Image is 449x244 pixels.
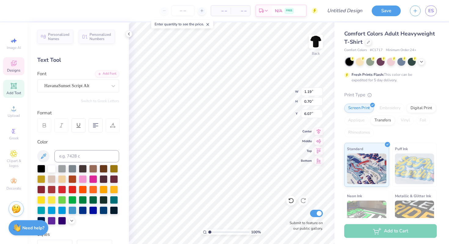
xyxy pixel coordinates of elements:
span: Image AI [7,45,21,50]
span: Personalized Names [48,32,70,41]
div: Foil [416,116,430,125]
button: Switch to Greek Letters [81,98,119,103]
div: Color [37,139,119,146]
span: ES [428,7,434,14]
span: Upload [8,113,20,118]
span: – – [234,8,246,14]
img: Standard [347,153,386,184]
span: Comfort Colors [344,48,367,53]
strong: Fresh Prints Flash: [352,72,384,77]
div: Screen Print [344,104,374,113]
span: Standard [347,146,363,152]
span: Personalized Numbers [89,32,111,41]
label: Submit to feature on our public gallery. [286,220,323,231]
div: Text Tool [37,56,119,64]
img: Puff Ink [395,153,434,184]
span: Metallic & Glitter Ink [395,193,431,199]
span: Center [301,129,312,134]
span: Add Text [6,91,21,95]
div: Back [312,51,320,56]
a: ES [425,6,437,16]
span: FREE [286,9,292,13]
span: – – [215,8,227,14]
input: Untitled Design [322,5,367,17]
div: Print Type [344,91,437,98]
div: Embroidery [376,104,405,113]
span: Neon Ink [347,193,362,199]
button: Save [372,6,401,16]
span: N/A [275,8,282,14]
input: – – [171,5,195,16]
span: Top [301,149,312,153]
label: Font [37,70,46,77]
div: Enter quantity to see the price. [151,20,213,28]
span: Greek [9,136,19,141]
span: Comfort Colors Adult Heavyweight T-Shirt [344,30,435,46]
div: Styles [37,231,119,238]
div: Add Font [95,70,119,77]
img: Back [310,35,322,48]
span: Puff Ink [395,146,408,152]
span: Middle [301,139,312,143]
span: Bottom [301,159,312,163]
input: e.g. 7428 c [54,150,119,162]
span: 100 % [251,229,261,235]
div: Digital Print [407,104,436,113]
div: Transfers [371,116,395,125]
strong: Need help? [22,225,44,231]
div: Applique [344,116,369,125]
span: # C1717 [370,48,383,53]
img: Neon Ink [347,201,386,231]
span: Designs [7,68,20,73]
div: This color can be expedited for 5 day delivery. [352,72,427,83]
span: Minimum Order: 24 + [386,48,416,53]
img: Metallic & Glitter Ink [395,201,434,231]
span: Decorate [6,186,21,191]
span: Clipart & logos [3,158,24,168]
div: Vinyl [397,116,414,125]
div: Format [37,109,120,116]
div: Rhinestones [344,128,374,137]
